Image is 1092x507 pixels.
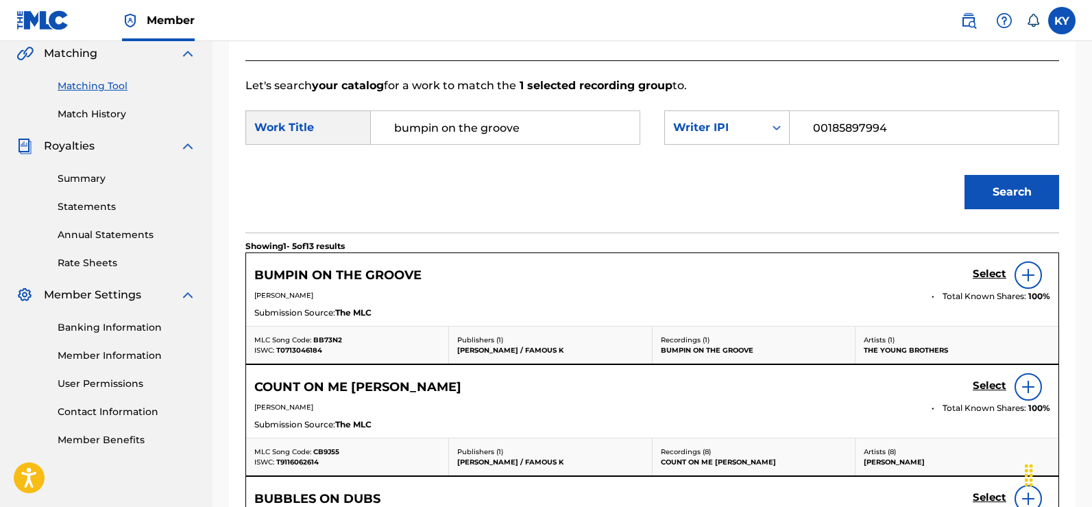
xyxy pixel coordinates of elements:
button: Search [964,175,1059,209]
a: Matching Tool [58,79,196,93]
a: Public Search [955,7,982,34]
h5: Select [973,268,1006,281]
p: COUNT ON ME [PERSON_NAME] [661,457,847,467]
span: Total Known Shares: [943,402,1028,414]
p: Artists ( 1 ) [864,335,1050,345]
img: expand [180,138,196,154]
iframe: Chat Widget [1023,441,1092,507]
strong: your catalog [312,79,384,92]
img: search [960,12,977,29]
span: T0713046184 [276,346,322,355]
span: Member [147,12,195,28]
img: help [996,12,1012,29]
a: Contact Information [58,405,196,419]
a: Summary [58,172,196,186]
span: 100 % [1028,402,1050,414]
h5: BUBBLES ON DUBS [254,491,380,507]
h5: Select [973,379,1006,392]
p: Publishers ( 1 ) [457,335,643,345]
img: Top Rightsholder [122,12,138,29]
a: Match History [58,107,196,121]
span: Submission Source: [254,418,335,431]
span: [PERSON_NAME] [254,403,313,412]
p: Recordings ( 1 ) [661,335,847,345]
p: [PERSON_NAME] [864,457,1050,467]
img: info [1020,491,1036,507]
div: Help [991,7,1018,34]
span: ISWC: [254,458,274,467]
div: Writer IPI [673,119,756,136]
a: Statements [58,200,196,214]
p: Showing 1 - 5 of 13 results [245,240,345,252]
img: MLC Logo [16,10,69,30]
span: [PERSON_NAME] [254,291,313,300]
span: T9116062614 [276,458,319,467]
img: Matching [16,45,34,62]
div: Notifications [1026,14,1040,27]
form: Search Form [245,94,1059,233]
img: info [1020,379,1036,395]
img: info [1020,267,1036,283]
p: Artists ( 8 ) [864,447,1050,457]
strong: 1 selected recording group [516,79,672,92]
span: BB73N2 [313,335,342,344]
img: expand [180,287,196,303]
p: [PERSON_NAME] / FAMOUS K [457,345,643,355]
span: Matching [44,45,97,62]
span: CB9J55 [313,447,339,456]
h5: BUMPIN ON THE GROOVE [254,268,422,283]
h5: COUNT ON ME BOBBY V [254,379,461,395]
span: Total Known Shares: [943,290,1028,303]
span: Submission Source: [254,307,335,319]
span: Royalties [44,138,95,154]
div: User Menu [1048,7,1076,34]
a: Banking Information [58,320,196,335]
p: THE YOUNG BROTHERS [864,345,1050,355]
img: Member Settings [16,287,33,303]
p: Publishers ( 1 ) [457,447,643,457]
h5: Select [973,491,1006,504]
p: Let's search for a work to match the to. [245,78,1059,94]
a: Member Information [58,349,196,363]
span: The MLC [335,307,372,319]
span: ISWC: [254,346,274,355]
p: BUMPIN ON THE GROOVE [661,345,847,355]
a: Rate Sheets [58,256,196,270]
a: Annual Statements [58,228,196,242]
span: Member Settings [44,287,141,303]
a: User Permissions [58,377,196,391]
div: Drag [1018,455,1040,496]
span: The MLC [335,418,372,431]
a: Member Benefits [58,433,196,447]
img: Royalties [16,138,33,154]
img: expand [180,45,196,62]
span: 100 % [1028,290,1050,303]
p: Recordings ( 8 ) [661,447,847,457]
span: MLC Song Code: [254,335,311,344]
span: MLC Song Code: [254,447,311,456]
p: [PERSON_NAME] / FAMOUS K [457,457,643,467]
